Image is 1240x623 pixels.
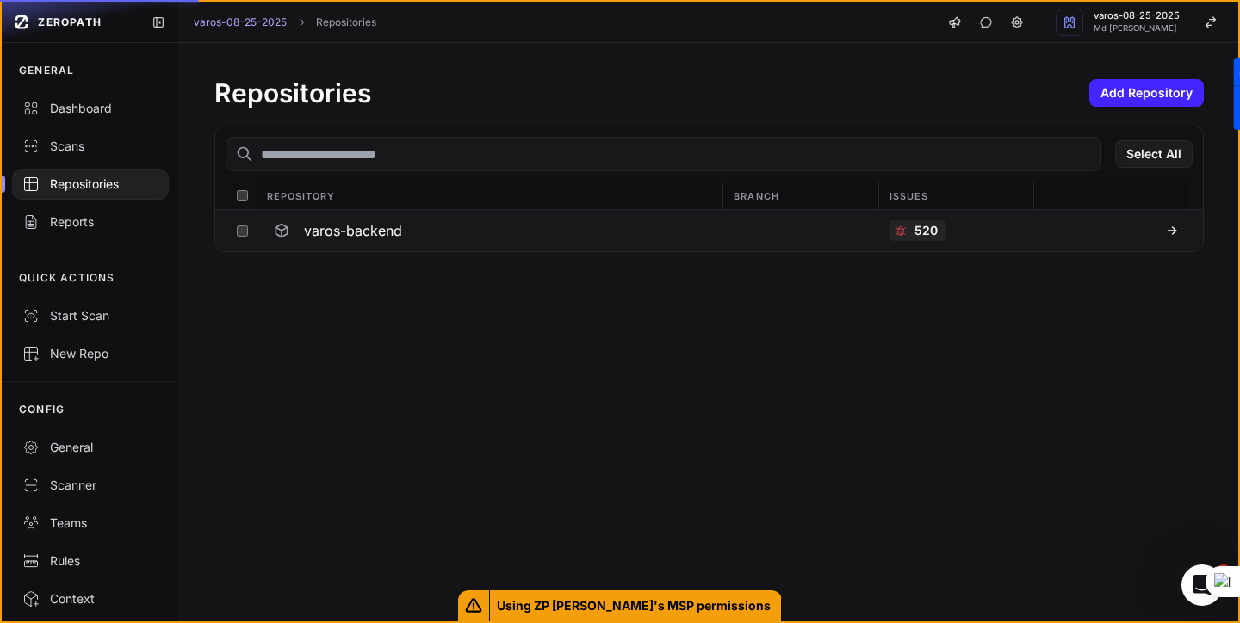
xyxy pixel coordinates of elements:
[22,138,158,155] div: Scans
[2,297,179,335] button: Start Scan
[194,15,376,29] nav: breadcrumb
[722,182,878,209] div: Branch
[22,590,158,608] div: Context
[257,182,723,209] div: Repository
[2,89,179,127] a: Dashboard
[1181,564,1223,606] iframe: Intercom live chat
[878,182,1034,209] div: Issues
[2,335,179,373] a: New Repo
[1045,2,1238,43] button: varos-08-25-2025 Md [PERSON_NAME]
[1094,24,1180,33] span: Md [PERSON_NAME]
[22,439,158,456] div: General
[490,590,782,621] span: Using ZP [PERSON_NAME]'s MSP permissions
[38,15,102,29] span: ZEROPATH
[1115,140,1193,168] button: Select All
[22,100,158,117] div: Dashboard
[1089,79,1204,107] button: Add Repository
[214,77,371,108] h1: Repositories
[2,580,179,618] a: Context
[22,213,158,231] div: Reports
[1094,11,1180,21] span: varos-08-25-2025
[2,127,179,165] a: Scans
[2,542,179,580] a: Rules
[256,210,722,251] button: varos-backend
[2,466,179,504] a: Scanner
[215,210,1203,251] div: varos-backend 520
[2,165,179,203] a: Repositories
[2,429,179,466] a: General
[22,552,158,570] div: Rules
[19,271,115,285] p: QUICK ACTIONS
[22,477,158,494] div: Scanner
[194,15,287,29] a: varos-08-25-2025
[22,176,158,193] div: Repositories
[19,64,74,77] p: GENERAL
[22,515,158,532] div: Teams
[2,504,179,542] a: Teams
[1217,564,1231,578] span: 1
[304,220,402,241] h3: varos-backend
[22,307,158,324] div: Start Scan
[914,222,938,239] p: 520
[22,345,158,362] div: New Repo
[316,15,376,29] a: Repositories
[295,16,307,28] svg: chevron right,
[9,9,138,36] a: ZEROPATH
[2,203,179,241] a: Reports
[19,403,65,416] p: CONFIG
